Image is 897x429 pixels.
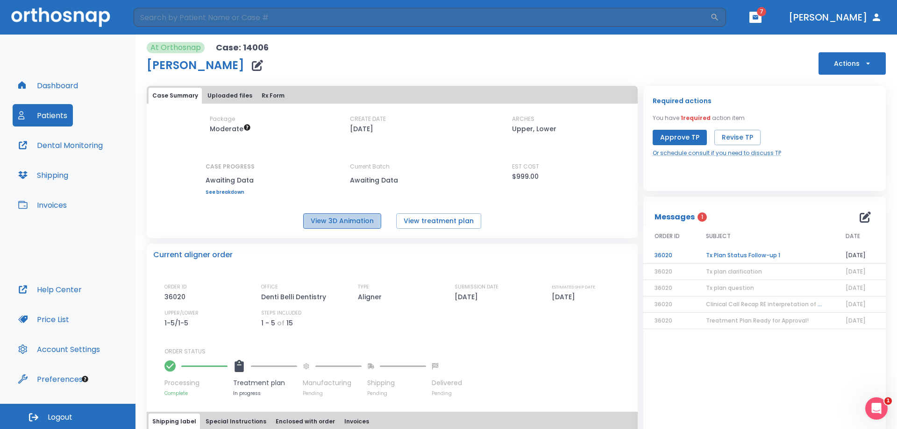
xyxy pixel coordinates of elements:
[216,42,269,53] p: Case: 14006
[846,232,860,240] span: DATE
[432,378,462,388] p: Delivered
[233,378,297,388] p: Treatment plan
[149,88,636,104] div: tabs
[48,412,72,422] span: Logout
[11,7,110,27] img: Orthosnap
[164,317,192,329] p: 1-5/1-5
[846,300,866,308] span: [DATE]
[261,317,275,329] p: 1 - 5
[653,114,745,122] p: You have action item
[13,104,73,127] a: Patients
[277,317,285,329] p: of
[350,123,373,134] p: [DATE]
[655,300,672,308] span: 36020
[13,134,108,156] button: Dental Monitoring
[286,317,293,329] p: 15
[206,162,255,171] p: CASE PROGRESS
[204,88,256,104] button: Uploaded files
[303,213,381,229] button: View 3D Animation
[681,114,711,122] span: 1 required
[147,60,244,71] h1: [PERSON_NAME]
[512,162,539,171] p: EST COST
[367,378,426,388] p: Shipping
[13,338,106,360] button: Account Settings
[846,284,866,292] span: [DATE]
[512,115,534,123] p: ARCHES
[13,164,74,186] button: Shipping
[13,278,87,301] button: Help Center
[819,52,886,75] button: Actions
[552,283,595,291] p: ESTIMATED SHIP DATE
[206,190,255,195] a: See breakdown
[706,284,754,292] span: Tx plan question
[303,390,362,397] p: Pending
[655,211,695,223] p: Messages
[512,123,556,134] p: Upper, Lower
[164,390,228,397] p: Complete
[714,130,761,145] button: Revise TP
[206,175,255,186] p: Awaiting Data
[653,130,707,145] button: Approve TP
[512,171,539,182] p: $999.00
[358,291,385,302] p: Aligner
[210,115,235,123] p: Package
[396,213,481,229] button: View treatment plan
[643,247,695,264] td: 36020
[164,378,228,388] p: Processing
[655,284,672,292] span: 36020
[358,283,369,291] p: TYPE
[455,291,481,302] p: [DATE]
[655,267,672,275] span: 36020
[149,88,202,104] button: Case Summary
[834,247,886,264] td: [DATE]
[164,283,186,291] p: ORDER ID
[13,74,84,97] button: Dashboard
[706,300,869,308] span: Clinical Call Recap RE interpretation of the 3D animation
[233,390,297,397] p: In progress
[655,316,672,324] span: 36020
[350,115,386,123] p: CREATE DATE
[432,390,462,397] p: Pending
[653,95,712,106] p: Required actions
[210,124,251,134] span: Up to 20 Steps (40 aligners)
[258,88,288,104] button: Rx Form
[655,232,680,240] span: ORDER ID
[13,308,75,331] button: Price List
[455,283,498,291] p: SUBMISSION DATE
[303,378,362,388] p: Manufacturing
[865,397,888,420] iframe: Intercom live chat
[164,309,199,317] p: UPPER/LOWER
[552,291,578,302] p: [DATE]
[846,316,866,324] span: [DATE]
[261,291,329,302] p: Denti Belli Dentistry
[653,149,781,157] a: Or schedule consult if you need to discuss TP
[261,283,278,291] p: OFFICE
[785,9,886,26] button: [PERSON_NAME]
[13,194,72,216] button: Invoices
[706,316,809,324] span: Treatment Plan Ready for Approval!
[757,7,766,16] span: 7
[884,397,892,405] span: 1
[153,249,233,260] p: Current aligner order
[134,8,710,27] input: Search by Patient Name or Case #
[350,175,434,186] p: Awaiting Data
[350,162,434,171] p: Current Batch
[695,247,834,264] td: Tx Plan Status Follow-up 1
[706,267,762,275] span: Tx plan clarification
[706,232,731,240] span: SUBJECT
[164,347,631,356] p: ORDER STATUS
[846,267,866,275] span: [DATE]
[261,309,301,317] p: STEPS INCLUDED
[13,368,88,390] button: Preferences
[367,390,426,397] p: Pending
[81,375,89,383] div: Tooltip anchor
[150,42,201,53] p: At Orthosnap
